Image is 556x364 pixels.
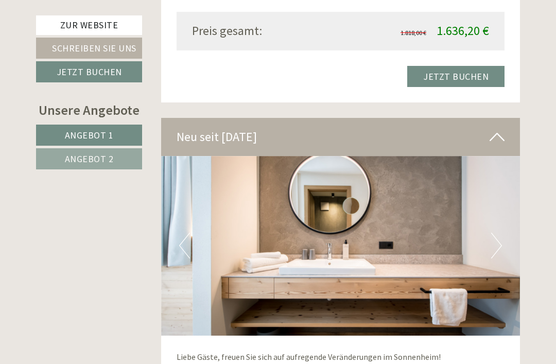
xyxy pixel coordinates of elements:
a: Jetzt buchen [407,66,505,87]
button: Previous [179,233,190,258]
span: Angebot 1 [65,129,114,141]
div: Inso Sonnenheim [15,30,159,38]
button: Next [491,233,502,258]
div: Samstag [142,8,187,25]
span: 1.636,20 € [437,23,489,39]
div: Unsere Angebote [36,100,142,119]
small: 08:46 [15,50,159,57]
a: Schreiben Sie uns [36,38,142,59]
span: 1.818,00 € [401,29,426,37]
div: Guten Tag, wie können wir Ihnen helfen? [8,28,164,59]
div: Neu seit [DATE] [161,118,520,156]
button: Senden [262,268,328,289]
a: Jetzt buchen [36,61,142,82]
p: Liebe Gäste, freuen Sie sich auf aufregende Veränderungen im Sonnenheim! [177,351,505,363]
div: Preis gesamt: [184,22,341,40]
a: Zur Website [36,15,142,35]
span: Angebot 2 [65,153,114,165]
